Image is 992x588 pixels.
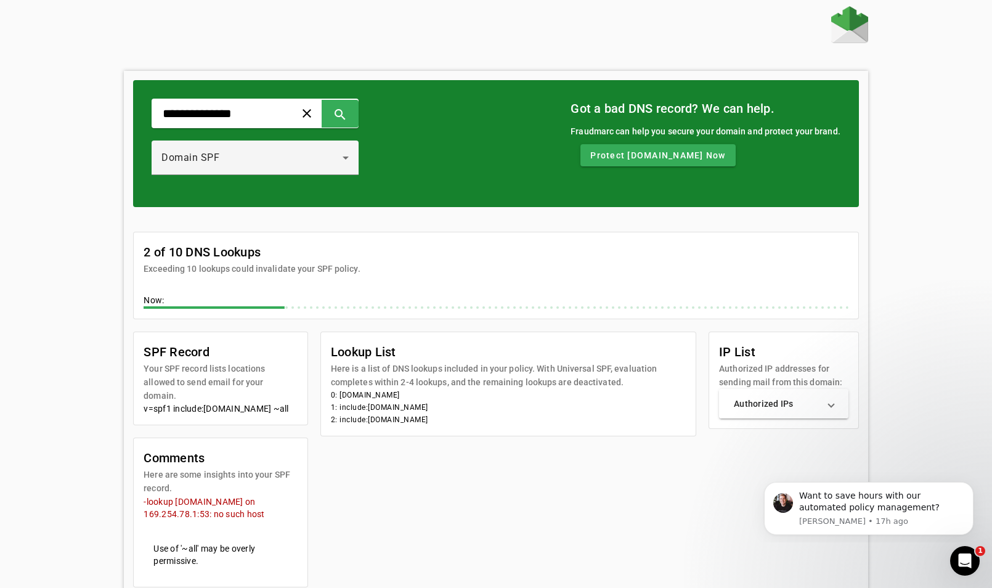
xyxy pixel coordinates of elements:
[571,125,840,138] div: Fraudmarc can help you secure your domain and protect your brand.
[831,6,868,43] img: Fraudmarc Logo
[831,6,868,46] a: Home
[144,342,298,362] mat-card-title: SPF Record
[331,389,686,401] li: 0: [DOMAIN_NAME]
[571,99,840,118] mat-card-title: Got a bad DNS record? We can help.
[144,242,360,262] mat-card-title: 2 of 10 DNS Lookups
[144,533,298,577] mat-card-content: Use of '~all' may be overly permissive.
[144,362,298,402] mat-card-subtitle: Your SPF record lists locations allowed to send email for your domain.
[331,342,686,362] mat-card-title: Lookup List
[580,144,735,166] button: Protect [DOMAIN_NAME] Now
[144,468,298,495] mat-card-subtitle: Here are some insights into your SPF record.
[719,389,848,419] mat-expansion-panel-header: Authorized IPs
[719,362,848,389] mat-card-subtitle: Authorized IP addresses for sending mail from this domain:
[161,152,219,163] span: Domain SPF
[950,546,980,576] iframe: Intercom live chat
[144,495,298,520] mat-error: -lookup [DOMAIN_NAME] on 169.254.78.1:53: no such host
[719,342,848,362] mat-card-title: IP List
[144,402,298,415] div: v=spf1 include:[DOMAIN_NAME] ~all
[975,546,985,556] span: 1
[331,401,686,414] li: 1: include:[DOMAIN_NAME]
[734,398,819,410] mat-panel-title: Authorized IPs
[144,448,298,468] mat-card-title: Comments
[746,472,992,542] iframe: Intercom notifications message
[590,149,725,161] span: Protect [DOMAIN_NAME] Now
[331,414,686,426] li: 2: include:[DOMAIN_NAME]
[144,262,360,276] mat-card-subtitle: Exceeding 10 lookups could invalidate your SPF policy.
[144,294,848,309] div: Now:
[331,362,686,389] mat-card-subtitle: Here is a list of DNS lookups included in your policy. With Universal SPF, evaluation completes w...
